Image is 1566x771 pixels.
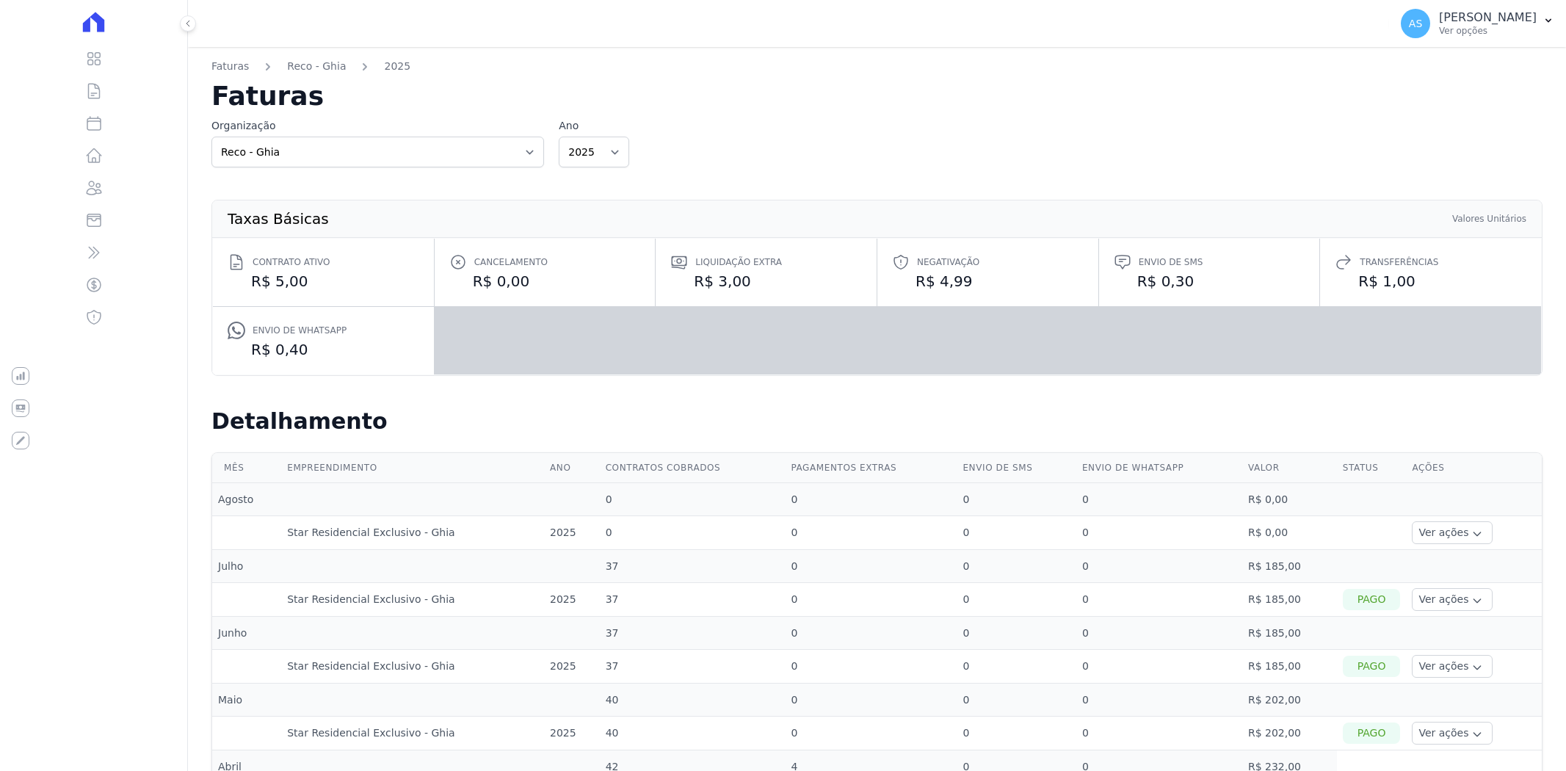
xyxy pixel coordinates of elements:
td: 0 [785,684,957,717]
button: Ver ações [1412,588,1493,611]
td: 0 [785,550,957,583]
p: [PERSON_NAME] [1439,10,1537,25]
dd: R$ 0,30 [1114,271,1305,292]
button: Ver ações [1412,722,1493,745]
dd: R$ 1,00 [1335,271,1526,292]
a: Reco - Ghia [287,59,346,74]
span: AS [1409,18,1422,29]
td: 0 [1076,550,1242,583]
td: R$ 0,00 [1242,516,1337,550]
span: Negativação [917,255,979,269]
td: 0 [957,684,1076,717]
th: Empreendimento [281,453,544,483]
td: 0 [957,516,1076,550]
td: 0 [600,483,786,516]
button: Ver ações [1412,521,1493,544]
th: Envio de Whatsapp [1076,453,1242,483]
dd: R$ 0,00 [449,271,641,292]
td: 0 [957,583,1076,617]
td: R$ 202,00 [1242,684,1337,717]
td: 0 [1076,483,1242,516]
th: Envio de SMS [957,453,1076,483]
th: Ano [544,453,600,483]
th: Valores Unitários [1451,212,1527,225]
td: R$ 202,00 [1242,717,1337,750]
th: Mês [212,453,281,483]
span: Cancelamento [474,255,548,269]
dd: R$ 0,40 [228,339,419,360]
td: Agosto [212,483,281,516]
span: Envio de Whatsapp [253,323,347,338]
td: Star Residencial Exclusivo - Ghia [281,583,544,617]
td: 2025 [544,650,600,684]
div: Pago [1343,656,1401,677]
td: Junho [212,617,281,650]
dd: R$ 4,99 [892,271,1084,292]
td: 37 [600,583,786,617]
th: Pagamentos extras [785,453,957,483]
td: 37 [600,650,786,684]
td: Julho [212,550,281,583]
td: 0 [785,650,957,684]
label: Organização [211,118,544,134]
td: 2025 [544,717,600,750]
a: Faturas [211,59,249,74]
td: 2025 [544,516,600,550]
td: R$ 0,00 [1242,483,1337,516]
button: AS [PERSON_NAME] Ver opções [1389,3,1566,44]
td: 0 [1076,717,1242,750]
span: Contrato ativo [253,255,330,269]
td: Maio [212,684,281,717]
nav: Breadcrumb [211,59,1543,83]
div: Pago [1343,723,1401,744]
td: 0 [1076,617,1242,650]
td: 0 [600,516,786,550]
th: Status [1337,453,1407,483]
p: Ver opções [1439,25,1537,37]
td: 0 [785,717,957,750]
span: Transferências [1360,255,1438,269]
span: Liquidação extra [695,255,782,269]
td: 0 [785,516,957,550]
td: Star Residencial Exclusivo - Ghia [281,516,544,550]
td: 0 [957,617,1076,650]
td: R$ 185,00 [1242,583,1337,617]
td: 37 [600,550,786,583]
dd: R$ 5,00 [228,271,419,292]
a: 2025 [384,59,410,74]
td: 2025 [544,583,600,617]
h2: Detalhamento [211,408,1543,435]
th: Ações [1406,453,1542,483]
td: Star Residencial Exclusivo - Ghia [281,650,544,684]
td: R$ 185,00 [1242,617,1337,650]
td: Star Residencial Exclusivo - Ghia [281,717,544,750]
h2: Faturas [211,83,1543,109]
td: 0 [1076,684,1242,717]
button: Ver ações [1412,655,1493,678]
td: 40 [600,684,786,717]
td: 0 [957,550,1076,583]
td: 0 [1076,583,1242,617]
span: Envio de SMS [1139,255,1203,269]
td: 37 [600,617,786,650]
td: 0 [1076,516,1242,550]
td: 0 [785,617,957,650]
th: Taxas Básicas [227,212,330,225]
td: 0 [957,650,1076,684]
div: Pago [1343,589,1401,610]
td: 0 [957,717,1076,750]
th: Valor [1242,453,1337,483]
dd: R$ 3,00 [670,271,862,292]
th: Contratos cobrados [600,453,786,483]
td: 0 [957,483,1076,516]
td: R$ 185,00 [1242,550,1337,583]
td: 0 [785,583,957,617]
td: 0 [785,483,957,516]
label: Ano [559,118,629,134]
td: 40 [600,717,786,750]
td: 0 [1076,650,1242,684]
td: R$ 185,00 [1242,650,1337,684]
